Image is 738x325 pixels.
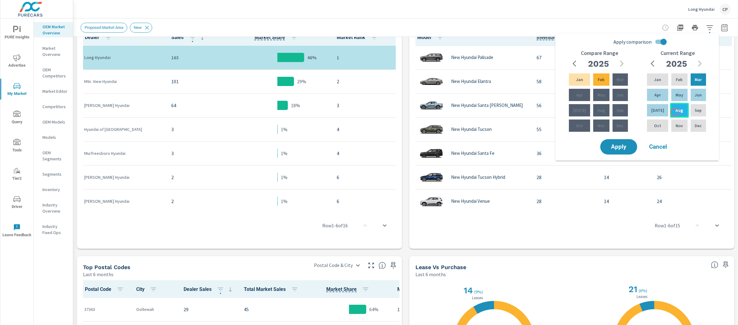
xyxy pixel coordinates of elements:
span: Postal Code [85,286,126,293]
span: Dealer Sales [184,286,234,293]
p: 45 [244,306,301,313]
span: Apply comparison [613,38,652,45]
button: Apply [600,139,637,155]
div: Inventory [34,185,73,194]
div: OEM Segments [34,148,73,163]
p: Industry Overview [42,202,68,214]
p: 6 [337,198,395,205]
p: 101 [171,78,218,85]
p: Market Editor [42,88,68,94]
span: Market Share [326,286,372,293]
p: May [597,92,605,98]
p: 29 [184,306,234,313]
div: Segments [34,170,73,179]
p: Row 1 - 6 of 15 [655,222,680,229]
div: OEM Market Overview [34,22,73,37]
p: OEM Market Overview [42,24,68,36]
p: 37363 [84,306,126,312]
p: 163 [171,54,218,61]
span: Market Rank [337,34,380,41]
p: 2 [171,174,218,181]
span: Sales [171,34,206,41]
p: 55 [537,126,594,133]
p: 18% [291,102,300,109]
p: 26 [657,174,714,181]
span: Advertise [2,54,32,69]
p: 1% [281,126,288,133]
p: Nov [676,123,683,129]
img: glamour [419,48,444,67]
p: 1% [281,174,288,181]
img: glamour [419,120,444,139]
span: Cancel [646,144,670,150]
button: Make Fullscreen [366,260,376,270]
span: Driver [2,195,32,210]
button: Cancel [640,139,676,155]
span: My Market [2,82,32,97]
p: ( 9% ) [474,289,484,295]
h5: Top Postal Codes [83,264,130,270]
p: 46% [307,54,316,61]
span: Dealer [85,34,114,41]
p: 28 [537,198,594,205]
span: Model [417,34,446,41]
span: Understand how shoppers are deciding to purchase vehicles. Sales data is based off market registr... [711,261,718,268]
p: Jan [576,76,583,83]
p: 28 [537,174,594,181]
div: Models [34,133,73,142]
div: OEM Models [34,117,73,127]
p: 36 [537,150,594,157]
div: CP [720,4,731,15]
p: OEM Segments [42,150,68,162]
p: Ooltewah [136,306,174,312]
p: 24 [657,198,714,205]
h6: Compare Range [581,50,618,56]
p: Dec [617,123,624,129]
p: May [676,92,683,98]
p: Murfreesboro Hyundai [84,150,161,156]
p: 4 [337,126,395,133]
button: Print Report [689,22,701,34]
div: Industry Overview [34,200,73,216]
p: Models [42,134,68,140]
p: New Hyundai Santa [PERSON_NAME] [451,103,523,108]
span: Total Market Sales [244,286,301,293]
div: Industry Fixed Ops [34,222,73,237]
p: Oct [654,123,661,129]
h5: Lease vs Purchase [415,264,466,270]
p: Sep [617,107,624,113]
h6: Current Range [661,50,695,56]
p: 1% [281,150,288,157]
span: Top Postal Codes shows you how you rank, in terms of sales, to other dealerships in your market. ... [379,262,386,269]
span: New [130,25,145,30]
img: glamour [419,168,444,186]
p: [PERSON_NAME] Hyundai [84,102,161,108]
p: Inventory [42,186,68,193]
span: Tools [2,139,32,154]
span: Market Share [255,34,300,41]
p: Long Hyundai [688,6,715,12]
p: 3 [171,150,218,157]
div: New [130,23,152,33]
button: scroll to bottom [710,218,724,233]
span: Dealer Sales / Total Market Sales. [Market = within dealer PMA (or 60 miles if no PMA is defined)... [255,34,285,41]
img: glamour [419,192,444,210]
img: glamour [419,72,444,91]
p: OEM Models [42,119,68,125]
p: Mar [695,76,702,83]
p: 2 [171,198,218,205]
p: Leases [635,295,649,299]
span: Inventory Count [537,34,594,41]
img: glamour [419,96,444,115]
p: Jun [617,92,624,98]
p: Last 6 months [83,271,113,278]
span: Apply [606,144,631,150]
p: New Hyundai Tucson [451,127,492,132]
p: Competitors [42,104,68,110]
div: nav menu [0,18,34,245]
p: Mar [617,76,624,83]
span: The number of vehicles currently in dealer inventory. This does not include shared inventory, nor... [537,34,572,41]
p: 14 [604,198,647,205]
div: Market Overview [34,44,73,59]
p: 14 [604,174,647,181]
